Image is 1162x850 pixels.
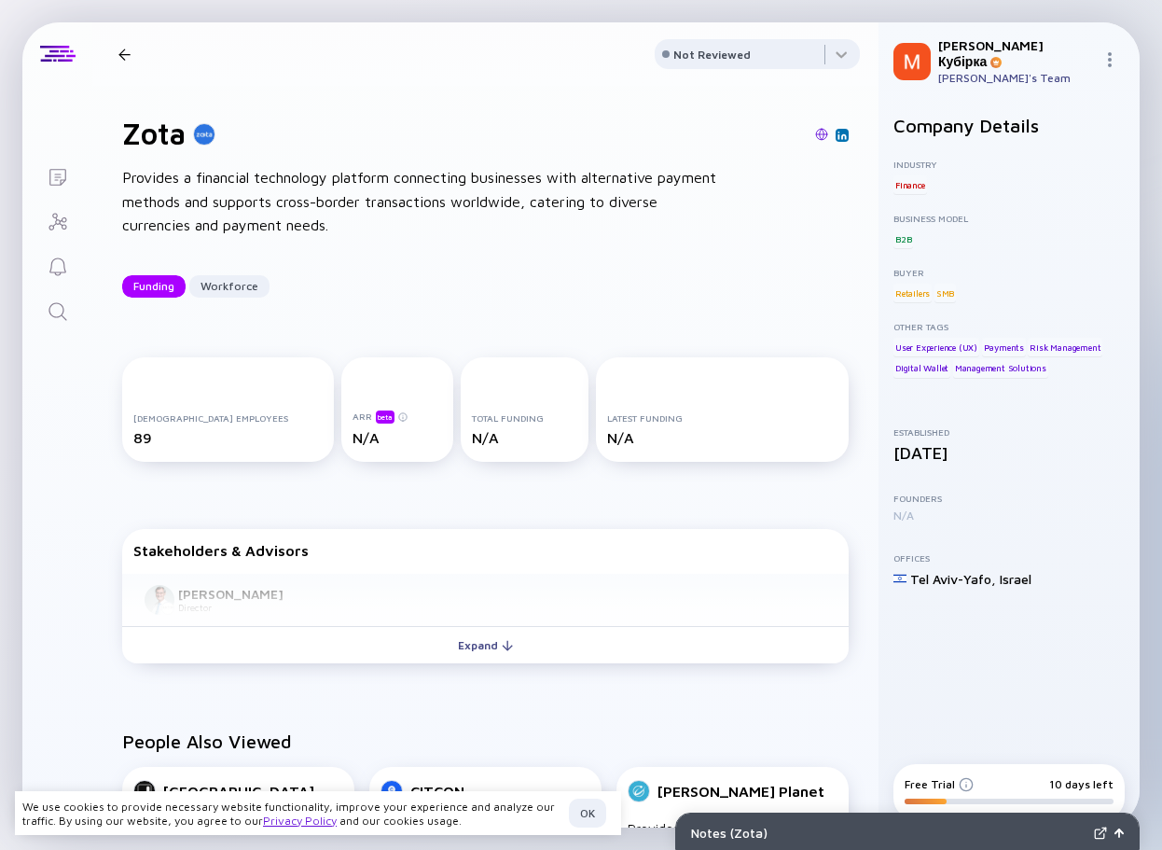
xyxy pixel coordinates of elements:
div: Buyer [893,267,1125,278]
div: Finance [893,175,927,194]
img: Expand Notes [1094,827,1107,840]
h1: Zota [122,116,186,151]
img: Israel Flag [893,572,906,585]
div: Digital Wallet [893,359,950,378]
img: Zota Website [815,128,828,141]
div: CITCON [410,783,464,800]
a: Search [22,287,92,332]
img: Zota Linkedin Page [837,131,847,140]
div: Notes ( Zota ) [691,825,1086,841]
a: Lists [22,153,92,198]
div: [DATE] [893,443,1125,463]
div: ARR [353,410,442,424]
div: Total Funding [472,412,578,424]
div: Funding [122,272,186,300]
div: 10 days left [1049,777,1114,791]
div: Other Tags [893,321,1125,332]
div: SMB [934,284,956,302]
div: Stakeholders & Advisors [133,542,837,559]
img: Menu [1102,52,1117,67]
div: [PERSON_NAME] Кубірка [938,37,1095,69]
a: Reminders [22,243,92,287]
div: Provides a financial technology platform connecting businesses with alternative payment methods a... [122,166,719,238]
div: Israel [1000,571,1031,587]
div: Business Model [893,213,1125,224]
button: Funding [122,275,186,298]
div: Retailers [893,284,932,302]
button: Expand [122,626,849,663]
div: Tel Aviv-Yafo , [910,571,996,587]
img: Open Notes [1114,829,1124,838]
button: OK [569,799,606,828]
div: [DEMOGRAPHIC_DATA] Employees [133,412,323,424]
h2: People Also Viewed [122,731,849,752]
div: Management Solutions [953,359,1048,378]
div: Established [893,426,1125,438]
div: We use cookies to provide necessary website functionality, improve your experience and analyze ou... [22,800,561,828]
div: Risk Management [1028,338,1102,356]
button: Workforce [189,275,270,298]
div: Industry [893,159,1125,170]
a: Investor Map [22,198,92,243]
div: User Experience (UX) [893,338,979,356]
div: [PERSON_NAME]'s Team [938,71,1095,85]
a: Privacy Policy [263,814,337,828]
div: N/A [353,429,442,446]
div: N/A [472,429,578,446]
div: Not Reviewed [673,48,751,62]
div: Expand [447,631,524,660]
div: Founders [893,493,1125,504]
div: beta [376,411,394,424]
div: [PERSON_NAME] Planet [657,783,824,800]
div: N/A [893,509,1125,523]
div: Latest Funding [607,412,837,424]
div: Free Trial [905,777,974,791]
div: Payments [982,338,1026,356]
div: N/A [607,429,837,446]
div: Offices [893,552,1125,564]
img: Микола Profile Picture [893,43,931,80]
div: 89 [133,429,323,446]
h2: Company Details [893,115,1125,136]
div: Workforce [189,272,270,300]
div: [GEOGRAPHIC_DATA] [163,783,314,800]
div: B2B [893,230,913,248]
